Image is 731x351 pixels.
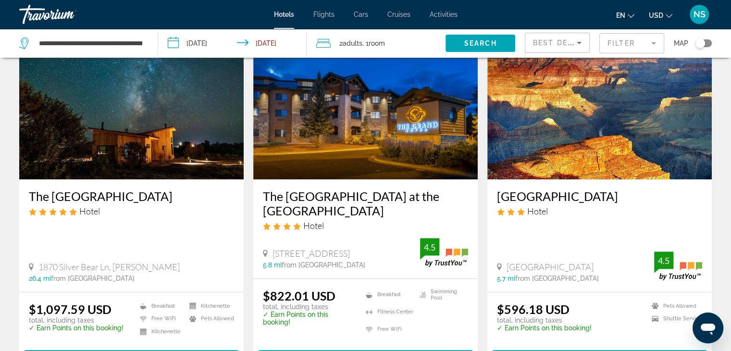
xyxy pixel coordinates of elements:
[51,275,135,282] span: from [GEOGRAPHIC_DATA]
[303,220,324,231] span: Hotel
[263,189,468,218] a: The [GEOGRAPHIC_DATA] at the [GEOGRAPHIC_DATA]
[616,8,634,22] button: Change language
[19,2,115,27] a: Travorium
[19,25,244,179] img: Hotel image
[654,255,673,266] div: 4.5
[515,275,599,282] span: from [GEOGRAPHIC_DATA]
[674,37,688,50] span: Map
[415,288,468,301] li: Swimming Pool
[313,11,335,18] a: Flights
[263,220,468,231] div: 4 star Hotel
[497,302,570,316] ins: $596.18 USD
[687,4,712,25] button: User Menu
[29,189,234,203] a: The [GEOGRAPHIC_DATA]
[361,288,414,301] li: Breakfast
[497,275,515,282] span: 5.7 mi
[263,311,354,326] p: ✓ Earn Points on this booking!
[533,39,583,47] span: Best Deals
[263,303,354,311] p: total, including taxes
[185,315,234,323] li: Pets Allowed
[420,238,468,266] img: trustyou-badge.svg
[487,25,712,179] img: Hotel image
[430,11,458,18] a: Activities
[649,12,663,19] span: USD
[497,316,592,324] p: total, including taxes
[29,206,234,216] div: 5 star Hotel
[387,11,410,18] a: Cruises
[263,288,335,303] ins: $822.01 USD
[693,313,723,343] iframe: Button to launch messaging window
[282,261,365,269] span: from [GEOGRAPHIC_DATA]
[307,29,446,58] button: Travelers: 2 adults, 0 children
[507,262,594,272] span: [GEOGRAPHIC_DATA]
[497,189,702,203] a: [GEOGRAPHIC_DATA]
[361,306,414,318] li: Fitness Center
[135,315,185,323] li: Free WiFi
[38,262,180,272] span: 1870 Silver Bear Ln, [PERSON_NAME]
[135,327,185,336] li: Kitchenette
[29,324,124,332] p: ✓ Earn Points on this booking!
[688,39,712,48] button: Toggle map
[420,241,439,253] div: 4.5
[694,10,706,19] span: NS
[533,37,582,49] mat-select: Sort by
[185,302,234,310] li: Kitchenette
[649,8,672,22] button: Change currency
[497,324,592,332] p: ✓ Earn Points on this booking!
[369,39,385,47] span: Room
[79,206,100,216] span: Hotel
[274,11,294,18] a: Hotels
[253,25,478,179] img: Hotel image
[158,29,307,58] button: Check-in date: Oct 27, 2025 Check-out date: Oct 30, 2025
[361,323,414,336] li: Free WiFi
[616,12,625,19] span: en
[29,316,124,324] p: total, including taxes
[29,302,112,316] ins: $1,097.59 USD
[362,37,385,50] span: , 1
[339,37,362,50] span: 2
[446,35,515,52] button: Search
[647,302,702,310] li: Pets Allowed
[599,33,664,54] button: Filter
[527,206,548,216] span: Hotel
[273,248,350,259] span: [STREET_ADDRESS]
[29,275,51,282] span: 26.4 mi
[343,39,362,47] span: Adults
[654,251,702,280] img: trustyou-badge.svg
[354,11,368,18] a: Cars
[263,261,282,269] span: 5.8 mi
[464,39,497,47] span: Search
[135,302,185,310] li: Breakfast
[647,315,702,323] li: Shuttle Service
[497,206,702,216] div: 3 star Hotel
